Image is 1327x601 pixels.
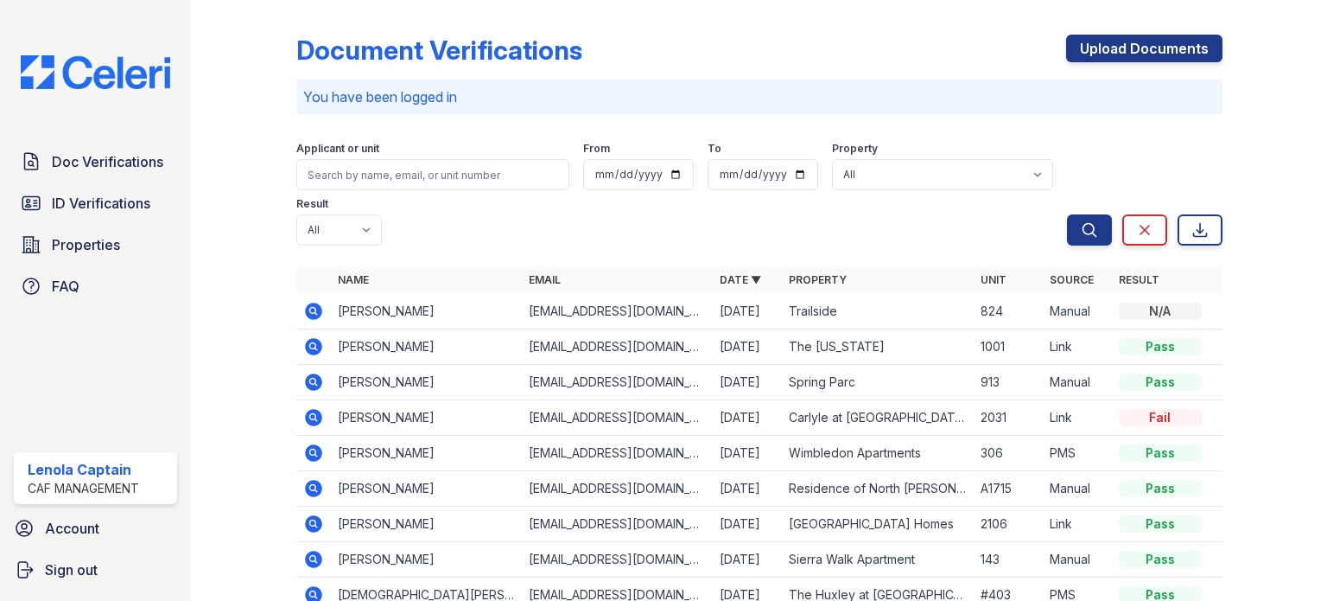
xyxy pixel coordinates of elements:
span: ID Verifications [52,193,150,214]
td: [PERSON_NAME] [331,365,522,400]
div: N/A [1119,303,1202,320]
td: A1715 [974,471,1043,507]
a: Doc Verifications [14,144,177,179]
td: [EMAIL_ADDRESS][DOMAIN_NAME] [522,329,713,365]
a: ID Verifications [14,186,177,221]
td: [DATE] [713,542,782,578]
td: 143 [974,542,1043,578]
a: Account [7,511,184,546]
td: [DATE] [713,294,782,329]
a: Upload Documents [1066,35,1222,62]
td: 913 [974,365,1043,400]
td: [PERSON_NAME] [331,329,522,365]
td: [DATE] [713,400,782,436]
td: 824 [974,294,1043,329]
td: [PERSON_NAME] [331,471,522,507]
div: CAF Management [28,480,139,497]
a: Source [1050,273,1094,286]
a: Date ▼ [720,273,761,286]
td: Manual [1043,294,1112,329]
label: From [583,142,610,156]
td: [DATE] [713,507,782,542]
div: Lenola Captain [28,459,139,480]
td: Manual [1043,542,1112,578]
a: Unit [981,273,1006,286]
span: Sign out [45,559,98,580]
div: Pass [1119,338,1202,355]
td: Spring Parc [782,365,973,400]
td: [EMAIL_ADDRESS][DOMAIN_NAME] [522,294,713,329]
td: [PERSON_NAME] [331,507,522,542]
td: Link [1043,329,1112,365]
td: 2106 [974,507,1043,542]
td: [EMAIL_ADDRESS][DOMAIN_NAME] [522,507,713,542]
td: 306 [974,436,1043,471]
span: Account [45,518,99,539]
td: 1001 [974,329,1043,365]
td: Wimbledon Apartments [782,436,973,471]
div: Pass [1119,551,1202,568]
a: Property [789,273,847,286]
td: Sierra Walk Apartment [782,542,973,578]
td: [EMAIL_ADDRESS][DOMAIN_NAME] [522,542,713,578]
div: Pass [1119,515,1202,533]
div: Fail [1119,409,1202,426]
a: Properties [14,227,177,262]
td: 2031 [974,400,1043,436]
div: Document Verifications [296,35,582,66]
a: Email [529,273,561,286]
a: Name [338,273,369,286]
img: CE_Logo_Blue-a8612792a0a2168367f1c8372b55b34899dd931a85d93a1a3d3e32e68fde9ad4.png [7,55,184,89]
td: [EMAIL_ADDRESS][DOMAIN_NAME] [522,436,713,471]
td: [PERSON_NAME] [331,436,522,471]
span: Doc Verifications [52,151,163,172]
span: Properties [52,234,120,255]
p: You have been logged in [303,86,1216,107]
a: Result [1119,273,1159,286]
a: FAQ [14,269,177,304]
label: Result [296,197,328,211]
td: PMS [1043,436,1112,471]
td: [DATE] [713,329,782,365]
td: Residence of North [PERSON_NAME] [782,471,973,507]
label: Property [832,142,878,156]
td: Link [1043,507,1112,542]
td: [DATE] [713,471,782,507]
label: Applicant or unit [296,142,379,156]
td: [GEOGRAPHIC_DATA] Homes [782,507,973,542]
td: Trailside [782,294,973,329]
td: [DATE] [713,436,782,471]
td: The [US_STATE] [782,329,973,365]
input: Search by name, email, or unit number [296,159,569,190]
td: Manual [1043,471,1112,507]
td: [PERSON_NAME] [331,400,522,436]
span: FAQ [52,276,79,297]
td: Carlyle at [GEOGRAPHIC_DATA] [782,400,973,436]
div: Pass [1119,444,1202,462]
td: [EMAIL_ADDRESS][DOMAIN_NAME] [522,365,713,400]
div: Pass [1119,374,1202,391]
a: Sign out [7,553,184,587]
td: [EMAIL_ADDRESS][DOMAIN_NAME] [522,471,713,507]
div: Pass [1119,480,1202,497]
td: Link [1043,400,1112,436]
td: [PERSON_NAME] [331,294,522,329]
td: [PERSON_NAME] [331,542,522,578]
label: To [708,142,721,156]
td: Manual [1043,365,1112,400]
td: [DATE] [713,365,782,400]
td: [EMAIL_ADDRESS][DOMAIN_NAME] [522,400,713,436]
